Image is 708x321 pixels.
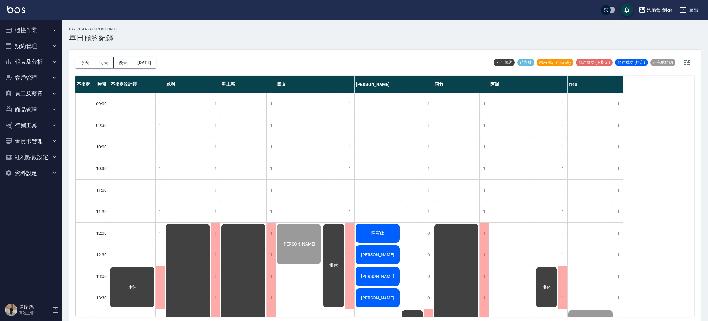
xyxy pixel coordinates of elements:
button: 今天 [75,57,94,68]
button: save [621,4,633,16]
span: 待審核 [517,60,534,65]
div: 1 [558,244,567,266]
div: 1 [155,244,165,266]
div: 1 [345,136,354,158]
button: 登出 [677,4,701,16]
h5: 陳慶鴻 [19,304,50,310]
div: 1 [211,93,220,115]
div: 1 [211,244,220,266]
div: 1 [614,223,623,244]
div: 1 [155,266,165,287]
span: [PERSON_NAME] [360,295,395,300]
div: 1 [558,266,567,287]
div: 1 [424,201,433,222]
div: 1 [155,136,165,158]
h2: day Reservation records [69,27,117,31]
div: 1 [424,136,433,158]
div: 1 [345,244,354,266]
button: 客戶管理 [2,70,59,86]
div: 10:30 [94,158,109,179]
div: 1 [614,266,623,287]
button: [DATE] [132,57,156,68]
span: 已完成預約 [650,60,675,65]
div: 1 [345,180,354,201]
div: 1 [211,180,220,201]
div: 1 [155,180,165,201]
div: 1 [424,93,433,115]
div: 1 [614,180,623,201]
div: 1 [266,115,276,136]
div: 威利 [165,76,220,93]
div: 1 [558,223,567,244]
button: 兄弟會 創始 [636,4,674,16]
button: 櫃檯作業 [2,22,59,38]
div: 1 [424,115,433,136]
div: 1 [345,93,354,115]
span: [PERSON_NAME] [360,274,395,279]
div: 1 [558,287,567,309]
h3: 單日預約紀錄 [69,34,117,42]
div: free [568,76,623,93]
button: 商品管理 [2,102,59,118]
button: 會員卡管理 [2,133,59,149]
div: 1 [424,158,433,179]
div: 11:30 [94,201,109,222]
div: 10:00 [94,136,109,158]
span: 排休 [328,263,339,268]
div: 不指定設計師 [109,76,165,93]
div: 1 [266,244,276,266]
div: 1 [558,158,567,179]
button: 行銷工具 [2,117,59,133]
span: 預約成功 (指定) [615,60,648,65]
div: 1 [558,201,567,222]
div: 1 [479,201,489,222]
img: Person [5,304,17,316]
div: 1 [211,266,220,287]
div: 不指定 [75,76,94,93]
div: 1 [266,201,276,222]
div: 1 [479,136,489,158]
p: 高階主管 [19,310,50,316]
div: 1 [266,266,276,287]
div: 12:30 [94,244,109,266]
span: 不可預約 [494,60,515,65]
div: 1 [155,115,165,136]
div: 1 [558,136,567,158]
div: 1 [155,158,165,179]
div: 1 [211,287,220,309]
div: 毛主席 [220,76,276,93]
div: 0 [424,223,433,244]
img: Logo [7,6,25,13]
div: 1 [614,287,623,309]
div: 1 [266,180,276,201]
span: 排休 [127,284,138,290]
div: 1 [614,158,623,179]
div: 1 [266,287,276,309]
div: 1 [266,223,276,244]
div: 1 [479,223,489,244]
div: 1 [424,180,433,201]
div: 1 [266,136,276,158]
span: 未來預訂 (待確認) [537,60,573,65]
div: 1 [266,93,276,115]
div: 1 [155,201,165,222]
div: 1 [211,136,220,158]
div: 歐文 [276,76,355,93]
button: 後天 [114,57,133,68]
div: 1 [614,136,623,158]
div: [PERSON_NAME] [355,76,433,93]
div: 1 [345,158,354,179]
div: 1 [614,201,623,222]
div: 0 [424,287,433,309]
span: 陳宥廷 [370,230,385,236]
button: 明天 [94,57,114,68]
div: 阿竹 [433,76,489,93]
span: [PERSON_NAME] [360,252,395,257]
button: 紅利點數設定 [2,149,59,165]
div: 1 [479,158,489,179]
div: 兄弟會 創始 [646,6,672,14]
button: 資料設定 [2,165,59,181]
div: 1 [614,115,623,136]
div: 1 [211,223,220,244]
div: 1 [211,158,220,179]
